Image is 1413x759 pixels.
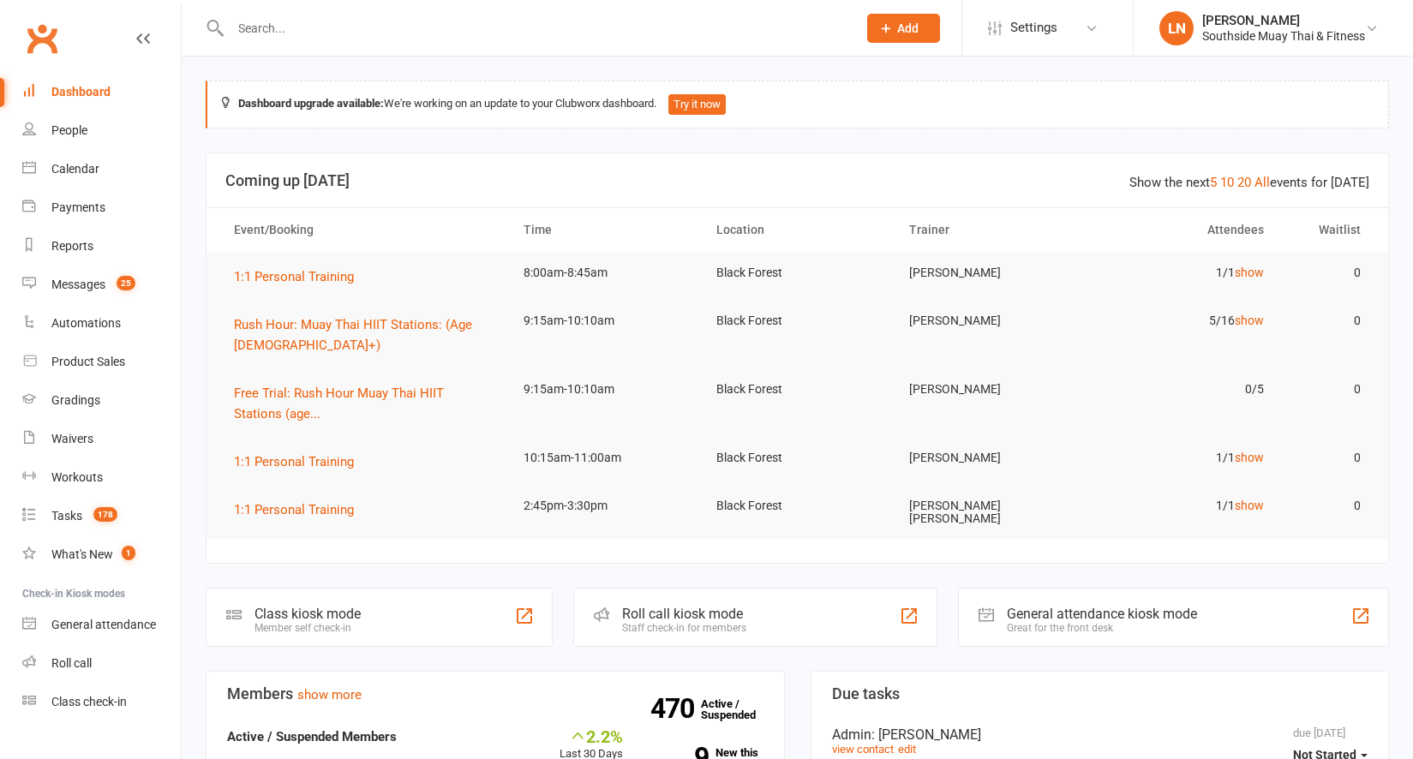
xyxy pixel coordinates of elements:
[894,486,1087,540] td: [PERSON_NAME] [PERSON_NAME]
[227,729,397,744] strong: Active / Suspended Members
[508,369,701,409] td: 9:15am-10:10am
[206,81,1389,128] div: We're working on an update to your Clubworx dashboard.
[22,644,181,683] a: Roll call
[1007,606,1197,622] div: General attendance kiosk mode
[234,317,472,353] span: Rush Hour: Muay Thai HIIT Stations: (Age [DEMOGRAPHIC_DATA]+)
[1235,314,1264,327] a: show
[1087,208,1279,252] th: Attendees
[22,266,181,304] a: Messages 25
[22,606,181,644] a: General attendance kiosk mode
[22,420,181,458] a: Waivers
[22,73,181,111] a: Dashboard
[21,17,63,60] a: Clubworx
[234,314,493,356] button: Rush Hour: Muay Thai HIIT Stations: (Age [DEMOGRAPHIC_DATA]+)
[1237,175,1251,190] a: 20
[894,438,1087,478] td: [PERSON_NAME]
[51,200,105,214] div: Payments
[701,369,894,409] td: Black Forest
[1202,13,1365,28] div: [PERSON_NAME]
[1087,253,1279,293] td: 1/1
[867,14,940,43] button: Add
[622,606,746,622] div: Roll call kiosk mode
[508,301,701,341] td: 9:15am-10:10am
[897,21,919,35] span: Add
[254,606,361,622] div: Class kiosk mode
[560,726,623,745] div: 2.2%
[51,695,127,708] div: Class check-in
[1279,369,1376,409] td: 0
[297,687,362,702] a: show more
[894,301,1087,341] td: [PERSON_NAME]
[234,454,354,469] span: 1:1 Personal Training
[1279,253,1376,293] td: 0
[51,509,82,523] div: Tasks
[219,208,508,252] th: Event/Booking
[508,208,701,252] th: Time
[22,458,181,497] a: Workouts
[832,685,1368,702] h3: Due tasks
[22,188,181,227] a: Payments
[93,507,117,522] span: 178
[254,622,361,634] div: Member self check-in
[1007,622,1197,634] div: Great for the front desk
[22,343,181,381] a: Product Sales
[234,385,444,421] span: Free Trial: Rush Hour Muay Thai HIIT Stations (age...
[832,726,1368,743] div: Admin
[650,696,701,721] strong: 470
[51,355,125,368] div: Product Sales
[1220,175,1234,190] a: 10
[51,393,100,407] div: Gradings
[1279,208,1376,252] th: Waitlist
[701,685,776,733] a: 470Active / Suspended
[701,253,894,293] td: Black Forest
[22,381,181,420] a: Gradings
[22,227,181,266] a: Reports
[122,546,135,560] span: 1
[1235,451,1264,464] a: show
[622,622,746,634] div: Staff check-in for members
[1235,266,1264,279] a: show
[668,94,726,115] button: Try it now
[508,253,701,293] td: 8:00am-8:45am
[1279,438,1376,478] td: 0
[1129,172,1369,193] div: Show the next events for [DATE]
[1202,28,1365,44] div: Southside Muay Thai & Fitness
[894,208,1087,252] th: Trainer
[51,470,103,484] div: Workouts
[1279,486,1376,526] td: 0
[701,438,894,478] td: Black Forest
[1010,9,1057,47] span: Settings
[1087,301,1279,341] td: 5/16
[1254,175,1270,190] a: All
[22,111,181,150] a: People
[225,16,845,40] input: Search...
[51,618,156,631] div: General attendance
[51,432,93,445] div: Waivers
[898,743,916,756] a: edit
[1235,499,1264,512] a: show
[51,123,87,137] div: People
[894,253,1087,293] td: [PERSON_NAME]
[51,162,99,176] div: Calendar
[1159,11,1194,45] div: LN
[22,150,181,188] a: Calendar
[871,726,981,743] span: : [PERSON_NAME]
[1087,486,1279,526] td: 1/1
[227,685,763,702] h3: Members
[1279,301,1376,341] td: 0
[234,266,366,287] button: 1:1 Personal Training
[22,304,181,343] a: Automations
[117,276,135,290] span: 25
[51,85,111,99] div: Dashboard
[508,438,701,478] td: 10:15am-11:00am
[225,172,1369,189] h3: Coming up [DATE]
[508,486,701,526] td: 2:45pm-3:30pm
[234,383,493,424] button: Free Trial: Rush Hour Muay Thai HIIT Stations (age...
[51,278,105,291] div: Messages
[51,239,93,253] div: Reports
[1087,369,1279,409] td: 0/5
[701,301,894,341] td: Black Forest
[238,97,384,110] strong: Dashboard upgrade available:
[701,486,894,526] td: Black Forest
[234,451,366,472] button: 1:1 Personal Training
